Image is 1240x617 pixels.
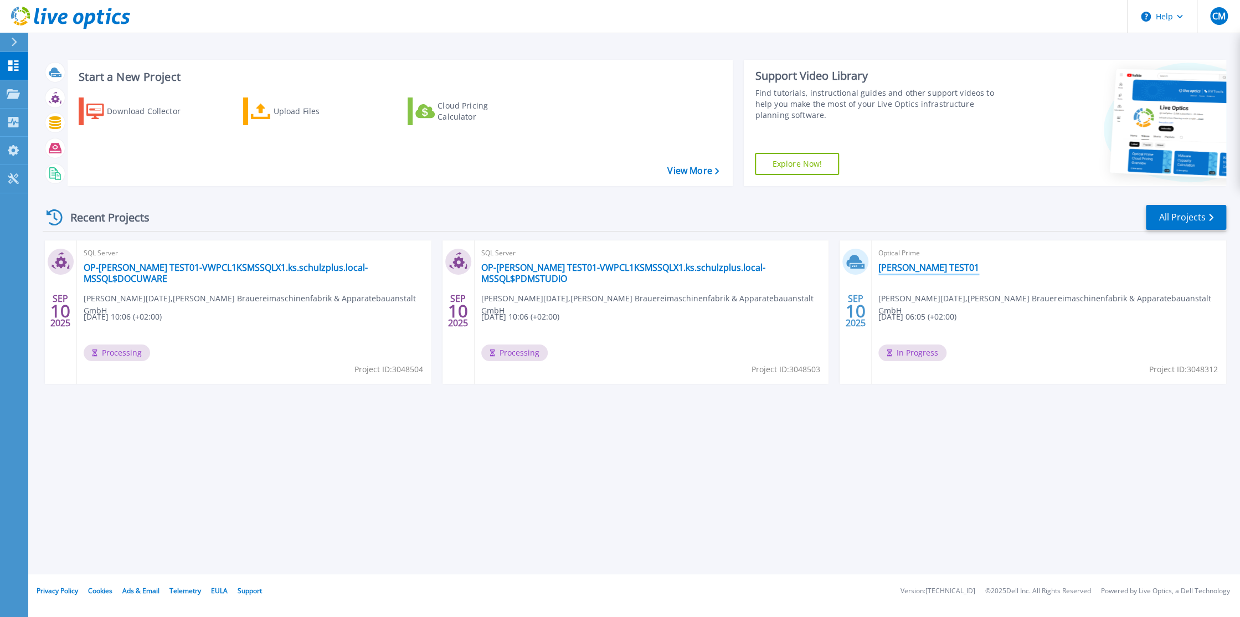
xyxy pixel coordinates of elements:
div: SEP 2025 [845,291,866,331]
span: [DATE] 06:05 (+02:00) [878,311,956,323]
div: Find tutorials, instructional guides and other support videos to help you make the most of your L... [755,88,1002,121]
span: Project ID: 3048312 [1149,363,1218,376]
a: OP-[PERSON_NAME] TEST01-VWPCL1KSMSSQLX1.ks.schulzplus.local-MSSQL$DOCUWARE [84,262,425,284]
li: Version: [TECHNICAL_ID] [901,588,975,595]
a: Cookies [88,586,112,595]
a: [PERSON_NAME] TEST01 [878,262,979,273]
h3: Start a New Project [79,71,719,83]
a: OP-[PERSON_NAME] TEST01-VWPCL1KSMSSQLX1.ks.schulzplus.local-MSSQL$PDMSTUDIO [481,262,822,284]
a: Ads & Email [122,586,159,595]
a: Upload Files [243,97,367,125]
span: CM [1212,12,1225,20]
a: Privacy Policy [37,586,78,595]
span: Project ID: 3048504 [354,363,423,376]
div: Download Collector [107,100,195,122]
span: Processing [481,345,548,361]
div: Recent Projects [43,204,164,231]
a: View More [667,166,719,176]
span: SQL Server [84,247,425,259]
div: Support Video Library [755,69,1002,83]
a: EULA [211,586,228,595]
li: Powered by Live Optics, a Dell Technology [1101,588,1230,595]
span: Optical Prime [878,247,1220,259]
span: [PERSON_NAME][DATE] , [PERSON_NAME] Brauereimaschinenfabrik & Apparatebauanstalt GmbH [481,292,829,317]
li: © 2025 Dell Inc. All Rights Reserved [985,588,1091,595]
span: [PERSON_NAME][DATE] , [PERSON_NAME] Brauereimaschinenfabrik & Apparatebauanstalt GmbH [878,292,1226,317]
div: SEP 2025 [50,291,71,331]
span: Project ID: 3048503 [752,363,820,376]
span: SQL Server [481,247,822,259]
a: Cloud Pricing Calculator [408,97,531,125]
a: All Projects [1146,205,1226,230]
a: Explore Now! [755,153,839,175]
span: [DATE] 10:06 (+02:00) [481,311,559,323]
div: Upload Files [274,100,362,122]
span: [PERSON_NAME][DATE] , [PERSON_NAME] Brauereimaschinenfabrik & Apparatebauanstalt GmbH [84,292,431,317]
span: Processing [84,345,150,361]
span: 10 [846,306,866,316]
a: Download Collector [79,97,202,125]
div: Cloud Pricing Calculator [438,100,526,122]
a: Support [238,586,262,595]
div: SEP 2025 [447,291,469,331]
span: [DATE] 10:06 (+02:00) [84,311,162,323]
span: In Progress [878,345,946,361]
a: Telemetry [169,586,201,595]
span: 10 [448,306,468,316]
span: 10 [50,306,70,316]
